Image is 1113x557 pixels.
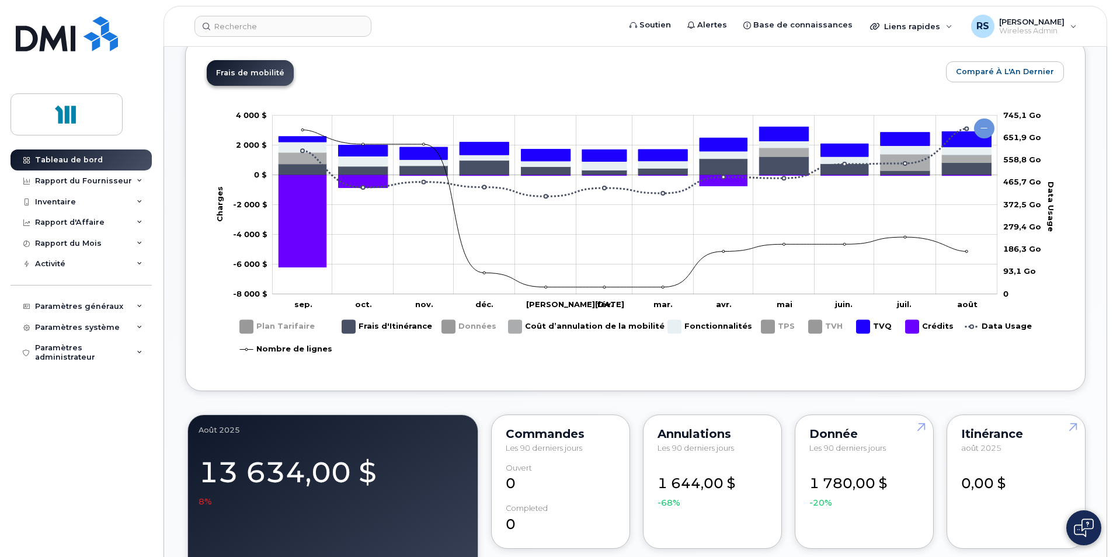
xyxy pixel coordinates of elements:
span: Les 90 derniers jours [658,443,734,452]
tspan: oct. [355,299,372,308]
div: Itinérance [961,429,1071,438]
div: Commandes [506,429,615,438]
tspan: nov. [415,299,433,308]
g: Légende [240,315,1032,361]
tspan: avr. [716,299,732,308]
g: 0 $ [233,199,267,208]
tspan: août [957,299,978,308]
span: Soutien [639,19,671,31]
span: Les 90 derniers jours [506,443,582,452]
g: TVQ [279,127,991,161]
g: Crédits [906,315,954,338]
tspan: [PERSON_NAME][DATE] [526,299,624,308]
button: Comparé à l'An Dernier [946,61,1064,82]
div: août 2025 [199,426,467,435]
div: 1 644,00 $ [658,464,767,509]
tspan: -6 000 $ [233,259,267,268]
div: Annulations [658,429,767,438]
g: Fonctionnalités [668,315,752,338]
tspan: 465,7 Go [1003,177,1041,186]
tspan: 4 000 $ [236,110,267,119]
g: 0 $ [236,140,267,149]
g: Coût d’annulation de la mobilité [279,148,991,170]
div: Liens rapides [862,15,961,38]
div: 0 [506,464,615,494]
tspan: 186,3 Go [1003,244,1041,253]
span: RS [976,19,989,33]
tspan: 651,9 Go [1003,132,1041,141]
tspan: 2 000 $ [236,140,267,149]
span: Liens rapides [884,22,940,31]
tspan: juin. [834,299,853,308]
span: [PERSON_NAME] [999,17,1065,26]
tspan: 279,4 Go [1003,221,1041,231]
g: TPS [761,315,797,338]
tspan: mai [777,299,792,308]
tspan: fév. [597,299,613,308]
g: 0 $ [233,229,267,238]
tspan: 93,1 Go [1003,266,1036,276]
a: Base de connaissances [735,13,861,37]
tspan: déc. [475,299,493,308]
tspan: Charges [215,186,224,221]
a: Soutien [621,13,679,37]
tspan: 0 $ [254,169,267,179]
tspan: 0 [1003,288,1008,298]
tspan: Data Usage [1046,182,1056,232]
span: Les 90 derniers jours [809,443,886,452]
span: -20% [809,497,832,509]
img: Open chat [1074,518,1094,537]
g: 0 $ [236,110,267,119]
tspan: 745,1 Go [1003,110,1041,119]
div: Donnée [809,429,919,438]
tspan: mar. [653,299,673,308]
g: Données [442,315,497,338]
tspan: 372,5 Go [1003,199,1041,208]
tspan: -2 000 $ [233,199,267,208]
div: 0,00 $ [961,464,1071,494]
g: Coût d’annulation de la mobilité [509,315,665,338]
div: Ouvert [506,464,532,472]
tspan: -8 000 $ [233,288,267,298]
span: Alertes [697,19,727,31]
div: Rémy, Serge [963,15,1085,38]
span: Base de connaissances [753,19,853,31]
g: Data Usage [965,315,1032,338]
div: 0 [506,504,615,534]
g: Crédits [279,175,991,267]
g: Nombre de lignes [240,338,332,361]
g: Plan Tarifaire [240,315,315,338]
span: -68% [658,497,680,509]
div: 1 780,00 $ [809,464,919,509]
input: Recherche [194,16,371,37]
tspan: -4 000 $ [233,229,267,238]
a: Alertes [679,13,735,37]
g: TVQ [857,315,894,338]
span: 8% [199,496,212,507]
g: 0 $ [233,288,267,298]
div: completed [506,504,548,513]
g: 0 $ [233,259,267,268]
tspan: juil. [896,299,912,308]
g: TVH [809,315,845,338]
tspan: sep. [294,299,312,308]
g: Frais d'Itinérance [342,315,432,338]
span: août 2025 [961,443,1001,452]
span: Wireless Admin [999,26,1065,36]
tspan: 558,8 Go [1003,155,1041,164]
span: Comparé à l'An Dernier [956,66,1054,77]
g: Frais d'Itinérance [279,156,991,175]
a: Frais de mobilité [207,60,294,86]
div: 13 634,00 $ [199,449,467,507]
